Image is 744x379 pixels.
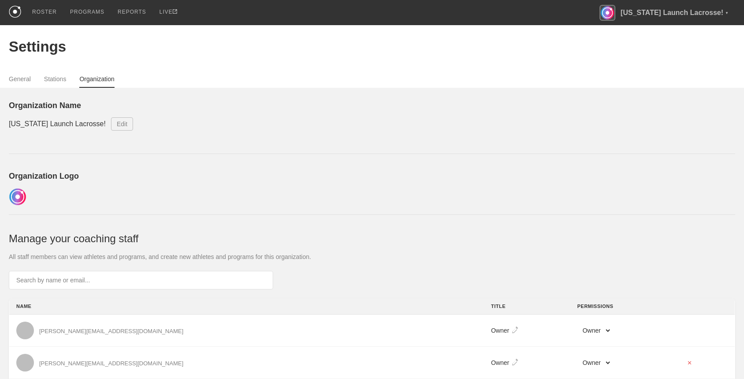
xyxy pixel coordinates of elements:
a: Stations [44,75,67,87]
a: General [9,75,31,87]
th: NAME [9,298,484,315]
div: [PERSON_NAME][EMAIL_ADDRESS][DOMAIN_NAME] [39,360,183,367]
button: Edit [111,117,133,131]
h1: Manage your coaching staff [9,233,735,245]
img: Florida Launch Lacrosse! [600,5,615,21]
div: ▼ [725,10,729,17]
input: Search by name or email... [9,271,273,289]
img: logo [9,6,21,18]
h2: Organization Logo [9,172,735,181]
th: PERMISSIONS [570,298,675,315]
p: All staff members can view athletes and programs, and create new athletes and programs for this o... [9,253,735,260]
span: [US_STATE] Launch Lacrosse! [9,120,106,128]
h2: Organization Name [9,101,735,110]
iframe: Chat Widget [585,277,744,379]
span: Owner [491,327,509,334]
a: Organization [79,75,114,88]
th: TITLE [484,298,570,315]
span: Owner [491,359,509,366]
div: [PERSON_NAME][EMAIL_ADDRESS][DOMAIN_NAME] [39,328,183,334]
